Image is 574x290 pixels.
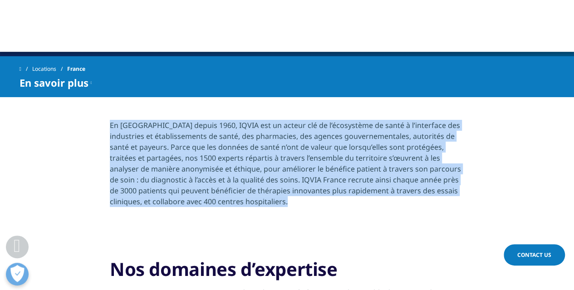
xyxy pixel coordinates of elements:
[110,120,461,206] span: En [GEOGRAPHIC_DATA] depuis 1960, IQVIA est un acteur clé de l’écosystème de santé à l’interface ...
[110,258,464,287] h3: Nos domaines d’expertise
[20,77,88,88] span: En savoir plus
[6,263,29,285] button: Ouvrir le centre de préférences
[32,61,67,77] a: Locations
[504,244,565,265] a: Contact Us
[517,251,551,259] span: Contact Us
[67,61,85,77] span: France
